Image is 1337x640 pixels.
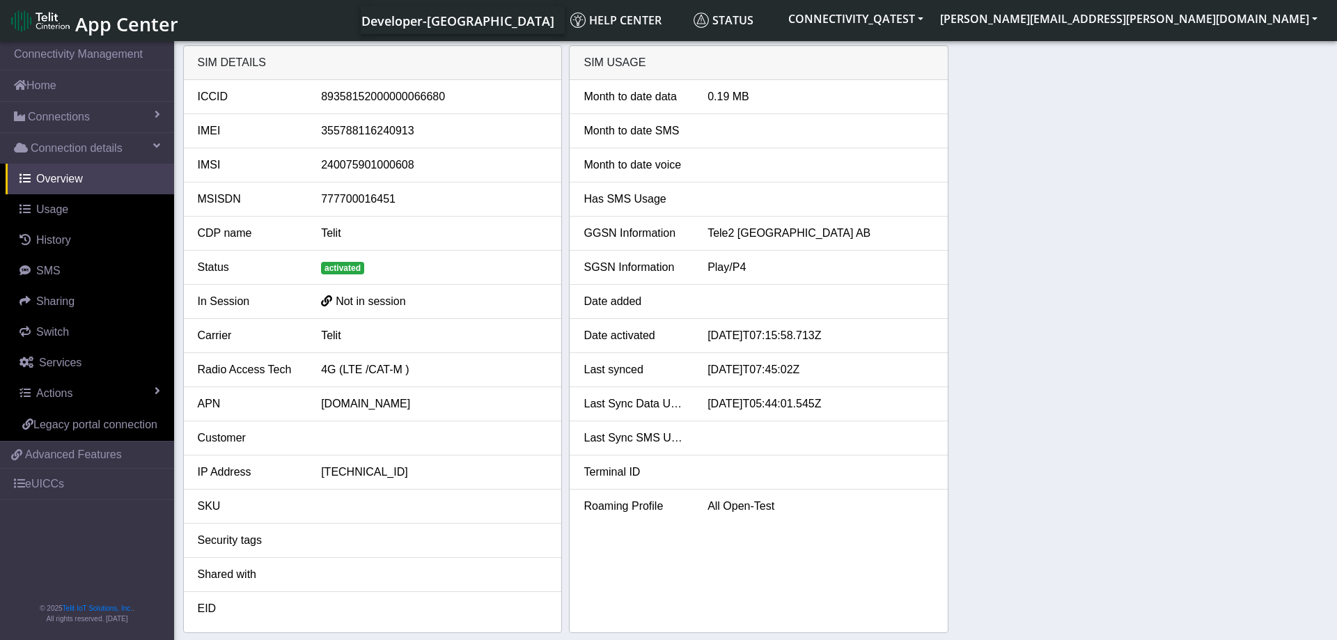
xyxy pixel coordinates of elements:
a: Actions [6,378,174,409]
span: activated [321,262,364,274]
div: IP Address [187,464,311,481]
img: knowledge.svg [570,13,586,28]
span: Legacy portal connection [33,419,157,430]
div: Month to date voice [573,157,697,173]
div: APN [187,396,311,412]
div: Status [187,259,311,276]
a: SMS [6,256,174,286]
div: All Open-Test [697,498,944,515]
div: Last Sync Data Usage [573,396,697,412]
div: Terminal ID [573,464,697,481]
div: 4G (LTE /CAT-M ) [311,361,558,378]
img: status.svg [694,13,709,28]
img: logo-telit-cinterion-gw-new.png [11,10,70,32]
span: Connections [28,109,90,125]
a: Telit IoT Solutions, Inc. [63,604,132,612]
button: [PERSON_NAME][EMAIL_ADDRESS][PERSON_NAME][DOMAIN_NAME] [932,6,1326,31]
span: Sharing [36,295,75,307]
div: GGSN Information [573,225,697,242]
span: Status [694,13,753,28]
div: SIM details [184,46,562,80]
a: Overview [6,164,174,194]
div: [DATE]T07:15:58.713Z [697,327,944,344]
div: [DATE]T05:44:01.545Z [697,396,944,412]
div: Tele2 [GEOGRAPHIC_DATA] AB [697,225,944,242]
span: Advanced Features [25,446,122,463]
div: Last synced [573,361,697,378]
button: CONNECTIVITY_QATEST [780,6,932,31]
div: Date added [573,293,697,310]
a: App Center [11,6,176,36]
span: Usage [36,203,68,215]
div: [DATE]T07:45:02Z [697,361,944,378]
a: Usage [6,194,174,225]
div: Month to date data [573,88,697,105]
div: 777700016451 [311,191,558,208]
div: SKU [187,498,311,515]
div: Carrier [187,327,311,344]
span: Connection details [31,140,123,157]
a: Help center [565,6,688,34]
div: ICCID [187,88,311,105]
div: 240075901000608 [311,157,558,173]
div: Month to date SMS [573,123,697,139]
span: Actions [36,387,72,399]
div: 355788116240913 [311,123,558,139]
div: Customer [187,430,311,446]
div: IMSI [187,157,311,173]
a: History [6,225,174,256]
div: In Session [187,293,311,310]
div: Security tags [187,532,311,549]
div: Shared with [187,566,311,583]
span: SMS [36,265,61,276]
div: MSISDN [187,191,311,208]
div: [DOMAIN_NAME] [311,396,558,412]
div: IMEI [187,123,311,139]
span: History [36,234,71,246]
div: Play/P4 [697,259,944,276]
span: Overview [36,173,83,185]
a: Switch [6,317,174,348]
div: Telit [311,225,558,242]
div: SIM Usage [570,46,948,80]
div: EID [187,600,311,617]
span: Help center [570,13,662,28]
div: Has SMS Usage [573,191,697,208]
span: App Center [75,11,178,37]
div: 89358152000000066680 [311,88,558,105]
span: Switch [36,326,69,338]
div: Last Sync SMS Usage [573,430,697,446]
div: Roaming Profile [573,498,697,515]
span: Not in session [336,295,406,307]
div: Telit [311,327,558,344]
a: Your current platform instance [361,6,554,34]
div: [TECHNICAL_ID] [311,464,558,481]
a: Status [688,6,780,34]
a: Sharing [6,286,174,317]
span: Services [39,357,81,368]
span: Developer-[GEOGRAPHIC_DATA] [361,13,554,29]
div: 0.19 MB [697,88,944,105]
div: CDP name [187,225,311,242]
a: Services [6,348,174,378]
div: Radio Access Tech [187,361,311,378]
div: SGSN Information [573,259,697,276]
div: Date activated [573,327,697,344]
